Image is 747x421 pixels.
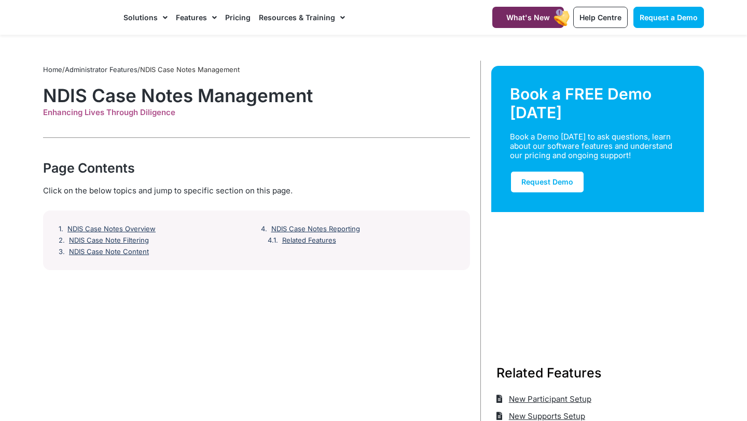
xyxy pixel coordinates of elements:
a: Administrator Features [65,65,137,74]
div: Book a FREE Demo [DATE] [510,85,685,122]
a: NDIS Case Note Filtering [69,236,149,245]
img: Support Worker and NDIS Participant out for a coffee. [491,212,704,339]
div: Enhancing Lives Through Diligence [43,108,470,117]
span: Request Demo [521,177,573,186]
div: Book a Demo [DATE] to ask questions, learn about our software features and understand our pricing... [510,132,673,160]
h1: NDIS Case Notes Management [43,85,470,106]
span: What's New [506,13,550,22]
div: Click on the below topics and jump to specific section on this page. [43,185,470,197]
a: Help Centre [573,7,628,28]
a: NDIS Case Note Content [69,248,149,256]
a: What's New [492,7,564,28]
span: Help Centre [579,13,621,22]
div: Page Contents [43,159,470,177]
span: New Participant Setup [506,390,591,408]
a: NDIS Case Notes Overview [67,225,156,233]
a: Home [43,65,62,74]
a: NDIS Case Notes Reporting [271,225,360,233]
img: CareMaster Logo [43,10,113,25]
a: Request a Demo [633,7,704,28]
a: New Participant Setup [496,390,591,408]
span: Request a Demo [640,13,698,22]
h3: Related Features [496,363,699,382]
span: NDIS Case Notes Management [140,65,240,74]
a: Related Features [282,236,336,245]
span: / / [43,65,240,74]
a: Request Demo [510,171,585,193]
